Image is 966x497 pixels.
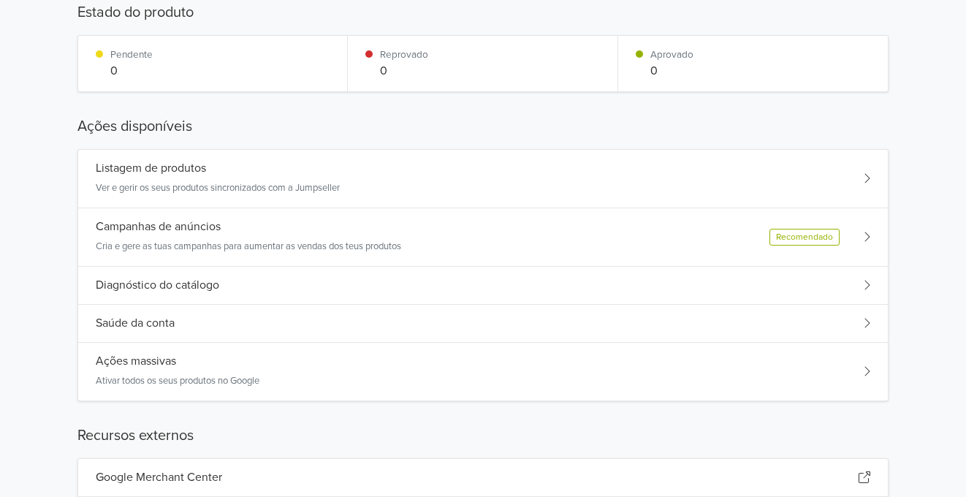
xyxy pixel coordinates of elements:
h5: Recursos externos [77,425,889,447]
h5: Saúde da conta [96,316,175,330]
h5: Ações disponíveis [77,115,889,137]
p: Pendente [110,48,153,62]
h5: Listagem de produtos [96,162,206,175]
div: Reprovado0 [348,36,617,91]
div: Campanhas de anúnciosCria e gere as tuas campanhas para aumentar as vendas dos teus produtosRecom... [78,208,888,267]
p: 0 [110,62,153,80]
p: Cria e gere as tuas campanhas para aumentar as vendas dos teus produtos [96,240,401,254]
h5: Diagnóstico do catálogo [96,278,219,292]
p: Aprovado [650,48,693,62]
p: Ativar todos os seus produtos no Google [96,374,259,389]
div: Ações massivasAtivar todos os seus produtos no Google [78,343,888,401]
div: Listagem de produtosVer e gerir os seus produtos sincronizados com a Jumpseller [78,150,888,208]
p: 0 [650,62,693,80]
div: Aprovado0 [618,36,888,91]
p: 0 [380,62,428,80]
h5: Google Merchant Center [96,471,222,485]
div: Saúde da conta [78,305,888,343]
div: Recomendado [769,229,840,246]
div: Pendente0 [78,36,348,91]
h5: Ações massivas [96,354,176,368]
h5: Campanhas de anúncios [96,220,221,234]
div: Diagnóstico do catálogo [78,267,888,305]
p: Reprovado [380,48,428,62]
h5: Estado do produto [77,1,889,23]
p: Ver e gerir os seus produtos sincronizados com a Jumpseller [96,181,340,196]
div: Google Merchant Center [78,459,888,497]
